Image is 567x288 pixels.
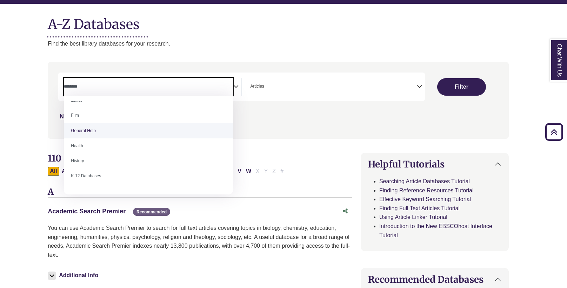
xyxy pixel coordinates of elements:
[543,127,565,137] a: Back to Top
[48,62,509,138] nav: Search filters
[64,169,233,184] li: K-12 Databases
[48,208,126,215] a: Academic Search Premier
[48,187,352,198] h3: A
[244,167,253,176] button: Filter Results W
[64,184,233,199] li: Kinesiology
[60,167,68,176] button: Filter Results A
[379,178,470,184] a: Searching Article Databases Tutorial
[60,114,226,119] a: Not sure where to start? Check our Recommended Databases.
[48,270,100,280] button: Additional Info
[48,11,509,32] h1: A-Z Databases
[64,84,233,90] textarea: Search
[379,223,492,238] a: Introduction to the New EBSCOhost Interface Tutorial
[48,167,59,176] button: All
[361,153,508,175] button: Helpful Tutorials
[64,123,233,138] li: General Help
[338,205,352,218] button: Share this database
[251,83,264,90] span: Articles
[248,83,264,90] li: Articles
[379,187,474,193] a: Finding Reference Resources Tutorial
[64,108,233,123] li: Film
[266,84,269,90] textarea: Search
[235,167,244,176] button: Filter Results V
[48,168,286,174] div: Alpha-list to filter by first letter of database name
[64,153,233,169] li: History
[48,152,109,164] span: 110 Databases
[48,39,509,48] p: Find the best library databases for your research.
[379,214,447,220] a: Using Article Linker Tutorial
[64,138,233,153] li: Health
[379,205,460,211] a: Finding Full Text Articles Tutorial
[379,196,471,202] a: Effective Keyword Searching Tutorial
[48,224,352,259] p: You can use Academic Search Premier to search for full text articles covering topics in biology, ...
[133,208,170,216] span: Recommended
[437,78,486,96] button: Submit for Search Results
